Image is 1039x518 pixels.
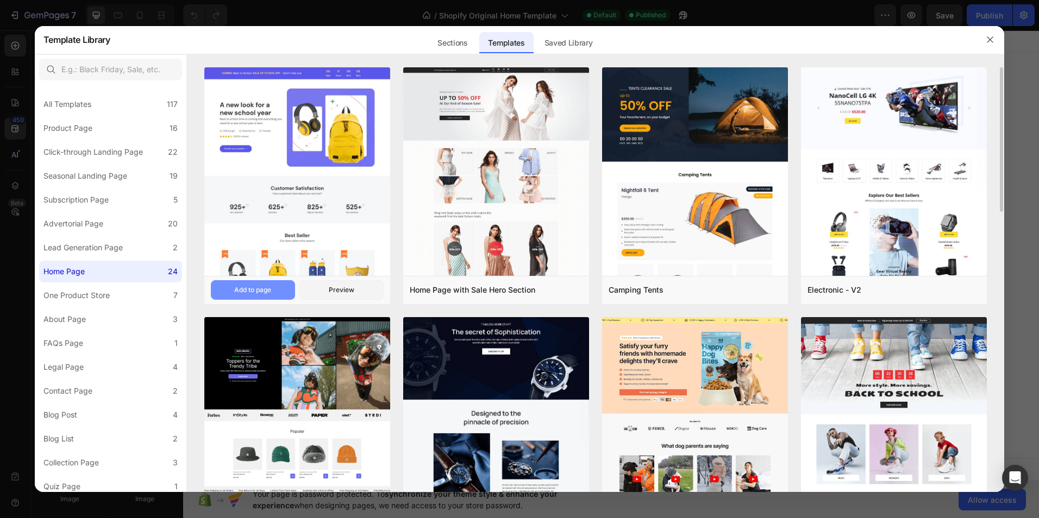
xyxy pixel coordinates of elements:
[410,283,535,296] div: Home Page with Sale Hero Section
[39,59,182,80] input: E.g.: Black Friday, Sale, etc.
[234,285,271,295] div: Add to page
[211,280,295,300] button: Add to page
[43,408,77,421] div: Blog Post
[414,447,460,460] span: Contact Form
[43,289,110,302] div: One Product Store
[390,275,484,288] span: Shopify section: ds-icon-bar
[808,283,861,296] div: Electronic - V2
[299,280,384,300] button: Preview
[168,146,178,159] div: 22
[43,265,85,278] div: Home Page
[43,337,83,350] div: FAQs Page
[383,390,490,403] span: Shopify section: ds-testimonials
[174,480,178,493] div: 1
[43,122,92,135] div: Product Page
[43,241,123,254] div: Lead Generation Page
[173,313,178,326] div: 3
[43,384,92,397] div: Contact Page
[1002,465,1028,491] div: Open Intercom Messenger
[536,32,602,54] div: Saved Library
[43,193,109,206] div: Subscription Page
[43,26,110,54] h2: Template Library
[173,384,178,397] div: 2
[173,456,178,469] div: 3
[329,285,354,295] div: Preview
[167,98,178,111] div: 117
[377,160,497,173] span: Shopify section: ds-horizontal-ticker
[170,122,178,135] div: 16
[609,283,664,296] div: Camping Tents
[427,332,447,345] span: Video
[429,32,476,54] div: Sections
[168,265,178,278] div: 24
[170,169,178,182] div: 19
[43,169,127,182] div: Seasonal Landing Page
[173,289,178,302] div: 7
[173,193,178,206] div: 5
[43,361,84,374] div: Legal Page
[173,432,178,445] div: 2
[168,217,178,230] div: 20
[479,32,533,54] div: Templates
[174,337,178,350] div: 1
[43,98,91,111] div: All Templates
[43,456,99,469] div: Collection Page
[173,361,178,374] div: 4
[422,102,450,115] span: Multirow
[43,217,103,230] div: Advertorial Page
[43,432,74,445] div: Blog List
[43,313,86,326] div: About Page
[43,146,143,159] div: Click-through Landing Page
[387,45,487,58] span: Shopify section: ds-slideshow
[415,217,458,230] span: Email signup
[173,241,178,254] div: 2
[173,408,178,421] div: 4
[43,480,80,493] div: Quiz Page
[602,67,788,473] img: tent.png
